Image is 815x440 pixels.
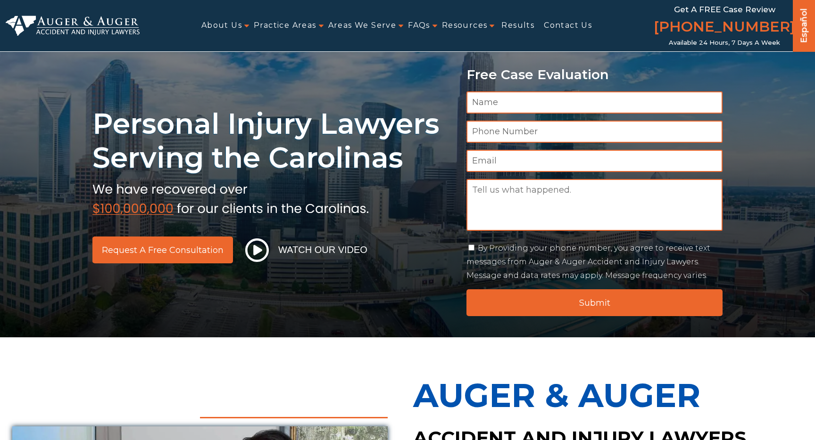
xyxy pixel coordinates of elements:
img: sub text [92,179,369,215]
img: Auger & Auger Accident and Injury Lawyers Logo [6,16,140,36]
a: Resources [442,15,488,36]
label: By Providing your phone number, you agree to receive text messages from Auger & Auger Accident an... [466,244,710,280]
span: Get a FREE Case Review [674,5,775,14]
a: About Us [201,15,242,36]
span: Request a Free Consultation [102,246,224,254]
a: Practice Areas [254,15,316,36]
input: Submit [466,289,723,316]
p: Auger & Auger [413,366,803,425]
input: Name [466,91,723,114]
a: Areas We Serve [328,15,397,36]
a: [PHONE_NUMBER] [654,16,795,39]
button: Watch Our Video [242,238,370,262]
input: Email [466,150,723,172]
a: Results [501,15,534,36]
a: FAQs [408,15,430,36]
input: Phone Number [466,121,723,143]
h1: Personal Injury Lawyers Serving the Carolinas [92,107,455,175]
a: Contact Us [544,15,592,36]
a: Request a Free Consultation [92,236,233,263]
p: Free Case Evaluation [466,67,723,82]
span: Available 24 Hours, 7 Days a Week [669,39,780,47]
